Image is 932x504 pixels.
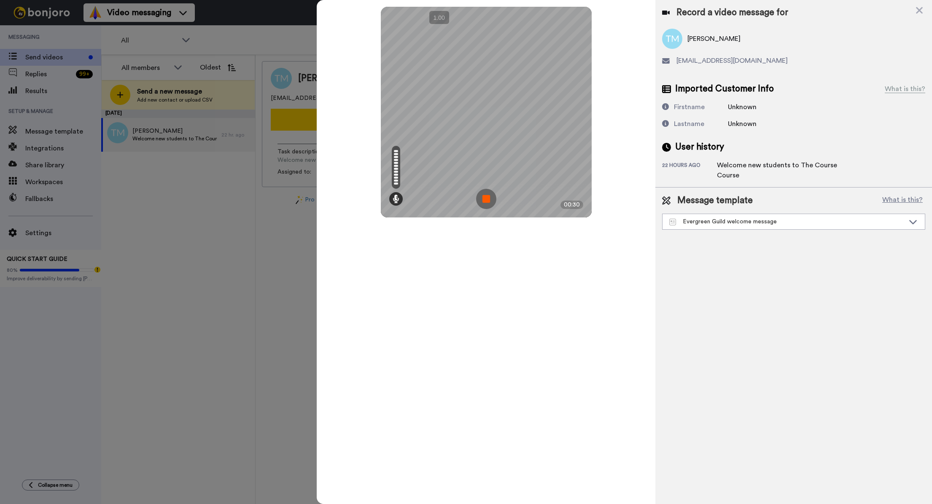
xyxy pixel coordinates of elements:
[717,160,852,180] div: Welcome new students to The Course Course
[662,162,717,180] div: 22 hours ago
[669,219,676,225] img: Message-temps.svg
[885,84,925,94] div: What is this?
[675,83,774,95] span: Imported Customer Info
[728,104,757,110] span: Unknown
[476,189,496,209] img: ic_record_stop.svg
[677,194,753,207] span: Message template
[674,119,704,129] div: Lastname
[728,121,757,127] span: Unknown
[676,56,788,66] span: [EMAIL_ADDRESS][DOMAIN_NAME]
[674,102,705,112] div: Firstname
[675,141,724,153] span: User history
[880,194,925,207] button: What is this?
[560,201,583,209] div: 00:30
[669,217,905,226] div: Evergreen Guild welcome message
